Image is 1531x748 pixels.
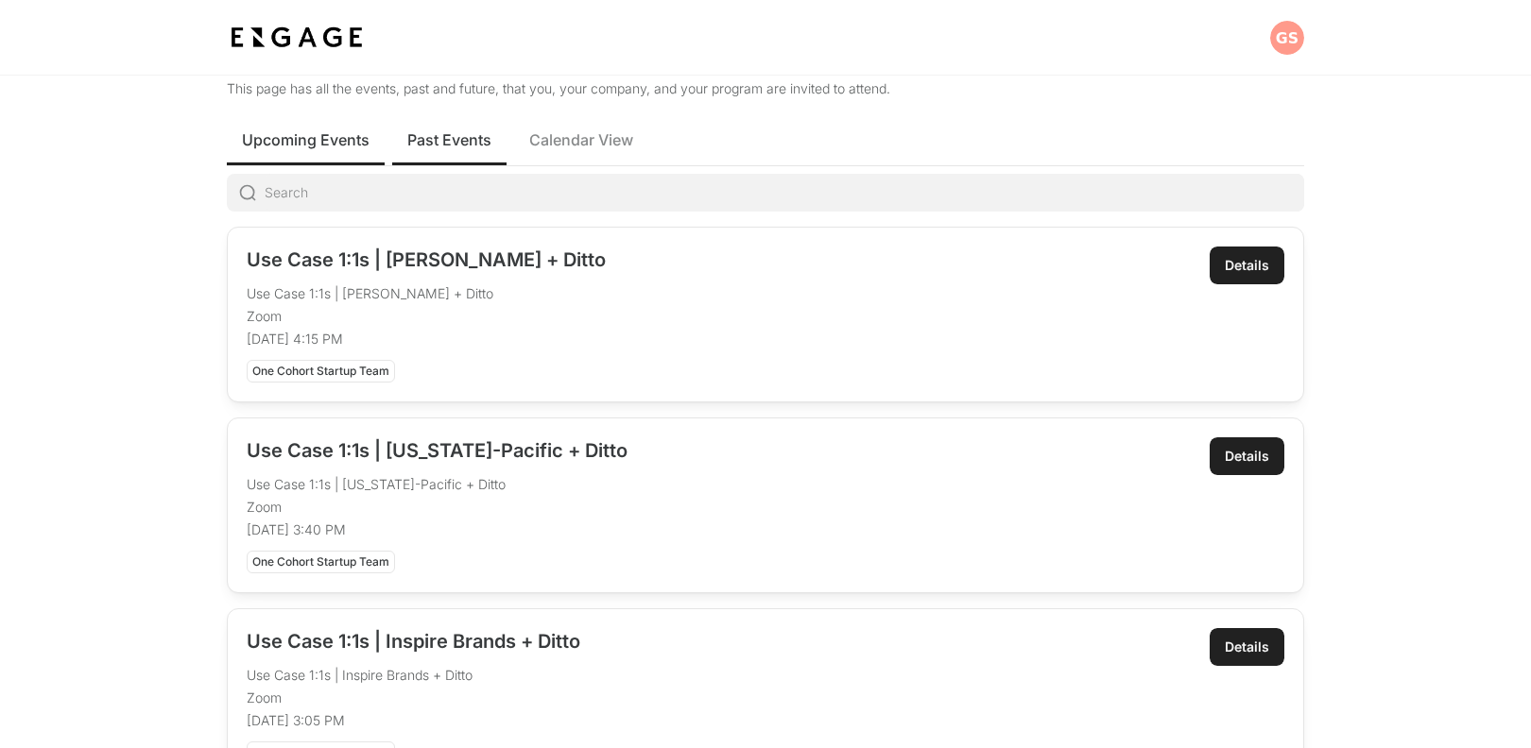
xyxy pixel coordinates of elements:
[247,551,395,573] div: One Cohort Startup Team
[227,21,367,55] img: bdf1fb74-1727-4ba0-a5bd-bc74ae9fc70b.jpeg
[247,360,395,382] div: One Cohort Startup Team
[242,128,370,151] span: Upcoming Events
[1210,437,1284,475] a: Details
[1210,628,1284,666] a: Details
[1270,21,1304,55] img: Profile picture of Gareth Sudul
[265,174,1304,212] input: Search
[227,79,1304,98] p: This page has all the events, past and future, that you, your company, and your program are invit...
[1225,256,1269,275] div: Details
[227,113,385,165] button: Upcoming Events
[1225,637,1269,656] div: Details
[1210,246,1284,284] a: Details
[1225,447,1269,466] div: Details
[392,113,507,165] button: Past Events
[1270,21,1304,55] button: Open profile menu
[514,113,648,165] button: Calendar View
[529,128,633,151] span: Calendar View
[407,128,491,151] span: Past Events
